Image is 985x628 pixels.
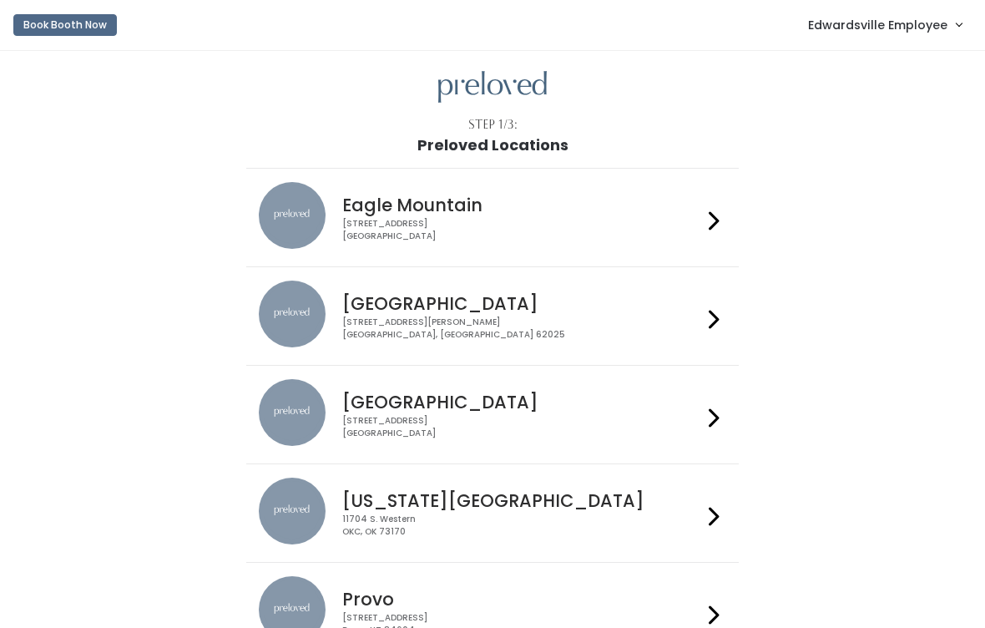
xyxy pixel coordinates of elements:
[259,182,725,253] a: preloved location Eagle Mountain [STREET_ADDRESS][GEOGRAPHIC_DATA]
[791,7,978,43] a: Edwardsville Employee
[417,137,568,154] h1: Preloved Locations
[259,478,326,544] img: preloved location
[342,415,701,439] div: [STREET_ADDRESS] [GEOGRAPHIC_DATA]
[342,590,701,609] h4: Provo
[808,16,947,34] span: Edwardsville Employee
[259,478,725,549] a: preloved location [US_STATE][GEOGRAPHIC_DATA] 11704 S. WesternOKC, OK 73170
[259,281,725,352] a: preloved location [GEOGRAPHIC_DATA] [STREET_ADDRESS][PERSON_NAME][GEOGRAPHIC_DATA], [GEOGRAPHIC_D...
[342,392,701,412] h4: [GEOGRAPHIC_DATA]
[468,116,518,134] div: Step 1/3:
[259,281,326,347] img: preloved location
[259,182,326,249] img: preloved location
[342,491,701,510] h4: [US_STATE][GEOGRAPHIC_DATA]
[438,71,547,104] img: preloved logo
[13,7,117,43] a: Book Booth Now
[259,379,725,450] a: preloved location [GEOGRAPHIC_DATA] [STREET_ADDRESS][GEOGRAPHIC_DATA]
[342,317,701,341] div: [STREET_ADDRESS][PERSON_NAME] [GEOGRAPHIC_DATA], [GEOGRAPHIC_DATA] 62025
[342,218,701,242] div: [STREET_ADDRESS] [GEOGRAPHIC_DATA]
[259,379,326,446] img: preloved location
[13,14,117,36] button: Book Booth Now
[342,195,701,215] h4: Eagle Mountain
[342,294,701,313] h4: [GEOGRAPHIC_DATA]
[342,514,701,538] div: 11704 S. Western OKC, OK 73170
